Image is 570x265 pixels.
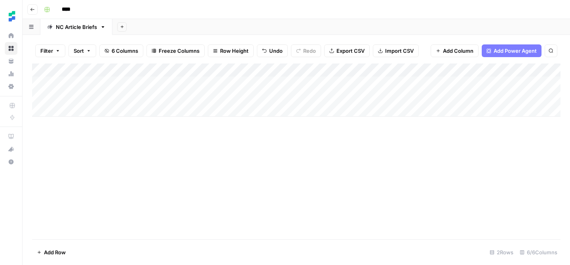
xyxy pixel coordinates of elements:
[482,44,541,57] button: Add Power Agent
[220,47,249,55] span: Row Height
[40,47,53,55] span: Filter
[99,44,143,57] button: 6 Columns
[56,23,97,31] div: NC Article Briefs
[5,143,17,156] button: What's new?
[5,80,17,93] a: Settings
[5,67,17,80] a: Usage
[494,47,537,55] span: Add Power Agent
[291,44,321,57] button: Redo
[257,44,288,57] button: Undo
[336,47,365,55] span: Export CSV
[40,19,112,35] a: NC Article Briefs
[208,44,254,57] button: Row Height
[431,44,479,57] button: Add Column
[5,55,17,67] a: Your Data
[443,47,473,55] span: Add Column
[32,246,70,259] button: Add Row
[146,44,205,57] button: Freeze Columns
[74,47,84,55] span: Sort
[5,130,17,143] a: AirOps Academy
[5,29,17,42] a: Home
[112,47,138,55] span: 6 Columns
[68,44,96,57] button: Sort
[303,47,316,55] span: Redo
[486,246,517,259] div: 2 Rows
[5,9,19,23] img: Ten Speed Logo
[35,44,65,57] button: Filter
[269,47,283,55] span: Undo
[373,44,419,57] button: Import CSV
[44,248,66,256] span: Add Row
[5,156,17,168] button: Help + Support
[5,42,17,55] a: Browse
[324,44,370,57] button: Export CSV
[517,246,560,259] div: 6/6 Columns
[5,6,17,26] button: Workspace: Ten Speed
[159,47,199,55] span: Freeze Columns
[385,47,414,55] span: Import CSV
